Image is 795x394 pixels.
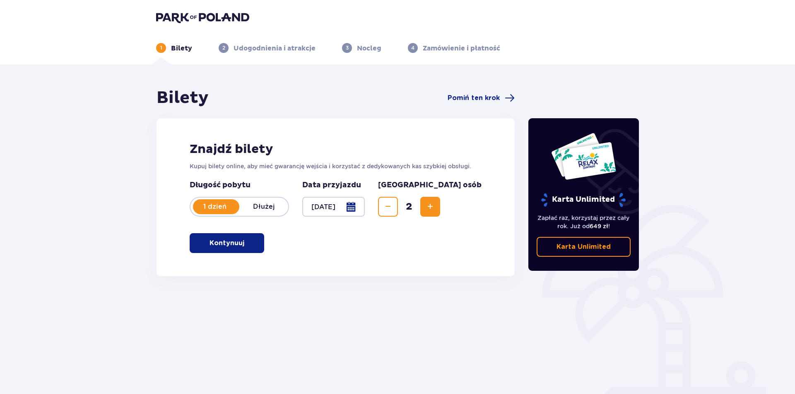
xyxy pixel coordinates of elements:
h1: Bilety [157,88,209,108]
h2: Znajdź bilety [190,141,482,157]
span: 2 [400,201,419,213]
button: Kontynuuj [190,233,264,253]
p: 1 dzień [190,202,239,211]
p: Karta Unlimited [556,242,611,251]
p: Zamówienie i płatność [423,44,500,53]
p: Karta Unlimited [540,193,626,207]
p: 4 [411,44,414,52]
p: Kontynuuj [210,239,244,248]
p: Bilety [171,44,192,53]
p: Kupuj bilety online, aby mieć gwarancję wejścia i korzystać z dedykowanych kas szybkiej obsługi. [190,162,482,170]
img: Park of Poland logo [156,12,249,23]
p: 1 [160,44,162,52]
p: [GEOGRAPHIC_DATA] osób [378,180,482,190]
span: Pomiń ten krok [448,93,500,103]
p: 3 [346,44,349,52]
a: Pomiń ten krok [448,93,515,103]
p: Udogodnienia i atrakcje [234,44,316,53]
button: Increase [420,197,440,217]
p: Dłużej [239,202,288,211]
p: Nocleg [357,44,381,53]
p: Długość pobytu [190,180,289,190]
button: Decrease [378,197,398,217]
p: Data przyjazdu [302,180,361,190]
p: 2 [222,44,225,52]
span: 649 zł [590,223,608,229]
a: Karta Unlimited [537,237,631,257]
p: Zapłać raz, korzystaj przez cały rok. Już od ! [537,214,631,230]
